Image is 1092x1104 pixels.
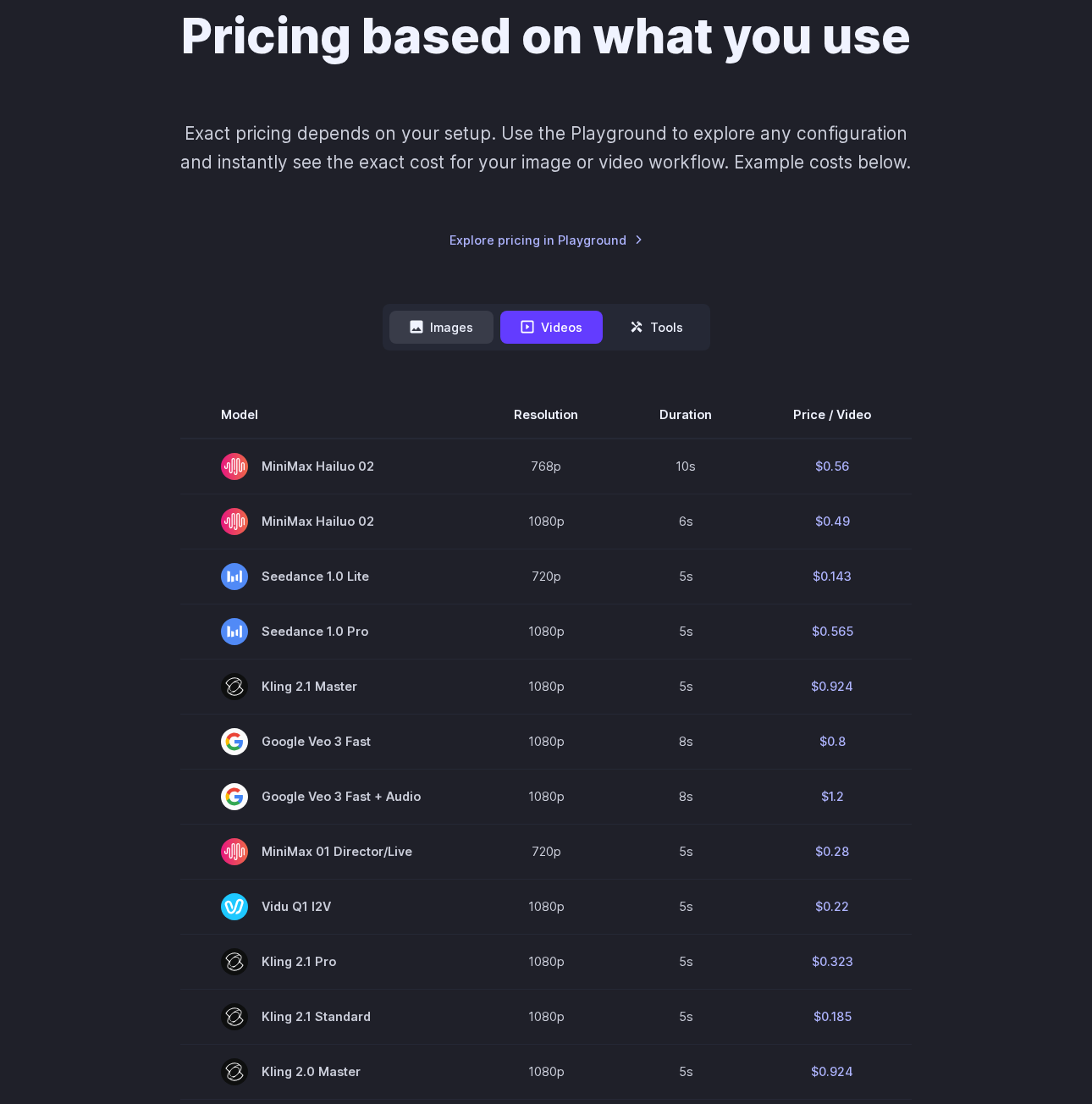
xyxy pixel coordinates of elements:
[221,508,433,535] span: MiniMax Hailuo 02
[473,494,619,549] td: 1080p
[221,728,433,755] span: Google Veo 3 Fast
[449,230,643,250] a: Explore pricing in Playground
[473,439,619,494] td: 768p
[473,549,619,604] td: 720p
[753,439,912,494] td: $0.56
[619,825,753,880] td: 5s
[473,660,619,715] td: 1080p
[619,880,753,935] td: 5s
[753,604,912,660] td: $0.565
[221,1058,433,1085] span: Kling 2.0 Master
[221,838,433,865] span: MiniMax 01 Director/Live
[619,1045,753,1100] td: 5s
[619,660,753,715] td: 5s
[609,311,703,344] button: Tools
[753,715,912,770] td: $0.8
[221,453,433,480] span: MiniMax Hailuo 02
[473,880,619,935] td: 1080p
[473,604,619,660] td: 1080p
[619,935,753,990] td: 5s
[753,1045,912,1100] td: $0.924
[500,311,603,344] button: Videos
[619,604,753,660] td: 5s
[473,391,619,439] th: Resolution
[753,494,912,549] td: $0.49
[753,990,912,1045] td: $0.185
[221,948,433,975] span: Kling 2.1 Pro
[473,715,619,770] td: 1080p
[753,770,912,825] td: $1.2
[473,990,619,1045] td: 1080p
[619,990,753,1045] td: 5s
[221,1003,433,1030] span: Kling 2.1 Standard
[178,119,913,176] p: Exact pricing depends on your setup. Use the Playground to explore any configuration and instantl...
[753,935,912,990] td: $0.323
[473,935,619,990] td: 1080p
[619,439,753,494] td: 10s
[221,673,433,700] span: Kling 2.1 Master
[180,391,473,439] th: Model
[221,618,433,645] span: Seedance 1.0 Pro
[753,391,912,439] th: Price / Video
[221,893,433,920] span: Vidu Q1 I2V
[473,1045,619,1100] td: 1080p
[753,880,912,935] td: $0.22
[221,783,433,810] span: Google Veo 3 Fast + Audio
[753,825,912,880] td: $0.28
[221,563,433,590] span: Seedance 1.0 Lite
[181,7,911,65] h1: Pricing based on what you use
[619,549,753,604] td: 5s
[619,494,753,549] td: 6s
[473,825,619,880] td: 720p
[619,715,753,770] td: 8s
[753,549,912,604] td: $0.143
[619,770,753,825] td: 8s
[753,660,912,715] td: $0.924
[389,311,494,344] button: Images
[473,770,619,825] td: 1080p
[619,391,753,439] th: Duration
